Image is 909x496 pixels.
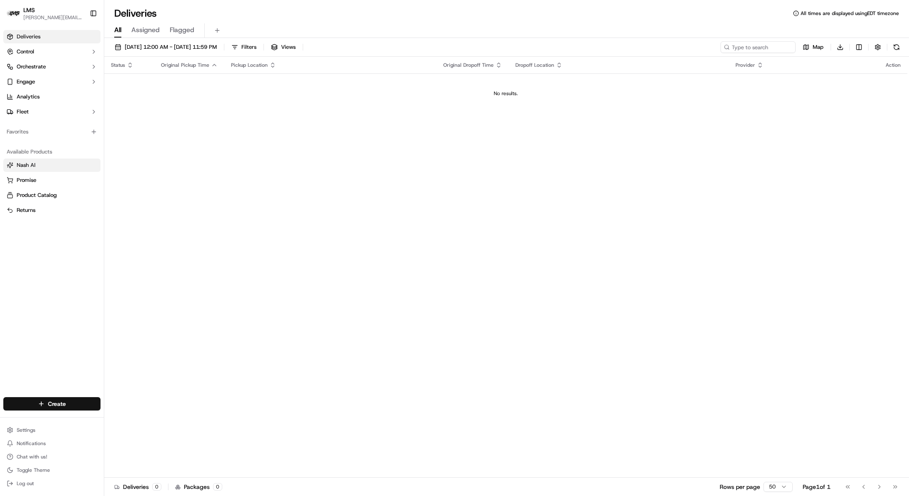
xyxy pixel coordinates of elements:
[3,424,100,436] button: Settings
[443,62,494,68] span: Original Dropoff Time
[3,90,100,103] a: Analytics
[7,191,97,199] a: Product Catalog
[17,480,34,487] span: Log out
[114,7,157,20] h1: Deliveries
[17,191,57,199] span: Product Catalog
[801,10,899,17] span: All times are displayed using EDT timezone
[3,159,100,172] button: Nash AI
[3,45,100,58] button: Control
[67,118,137,133] a: 💻API Documentation
[17,427,35,433] span: Settings
[17,48,34,55] span: Control
[3,464,100,476] button: Toggle Theme
[3,125,100,138] div: Favorites
[152,483,161,491] div: 0
[3,105,100,118] button: Fleet
[22,54,150,63] input: Got a question? Start typing here...
[114,483,161,491] div: Deliveries
[23,14,83,21] button: [PERSON_NAME][EMAIL_ADDRESS][DOMAIN_NAME]
[799,41,827,53] button: Map
[17,206,35,214] span: Returns
[175,483,222,491] div: Packages
[721,41,796,53] input: Type to search
[281,43,296,51] span: Views
[736,62,755,68] span: Provider
[803,483,831,491] div: Page 1 of 1
[111,41,221,53] button: [DATE] 12:00 AM - [DATE] 11:59 PM
[161,62,209,68] span: Original Pickup Time
[3,451,100,463] button: Chat with us!
[70,122,77,128] div: 💻
[3,75,100,88] button: Engage
[17,93,40,101] span: Analytics
[241,43,256,51] span: Filters
[28,88,105,95] div: We're available if you need us!
[8,33,152,47] p: Welcome 👋
[8,8,25,25] img: Nash
[3,438,100,449] button: Notifications
[8,122,15,128] div: 📗
[111,62,125,68] span: Status
[142,82,152,92] button: Start new chat
[886,62,901,68] div: Action
[79,121,134,129] span: API Documentation
[83,141,101,148] span: Pylon
[17,121,64,129] span: Knowledge Base
[3,397,100,410] button: Create
[17,176,36,184] span: Promise
[3,189,100,202] button: Product Catalog
[108,90,904,97] div: No results.
[720,483,760,491] p: Rows per page
[17,78,35,86] span: Engage
[17,63,46,70] span: Orchestrate
[17,467,50,473] span: Toggle Theme
[23,6,35,14] button: LMS
[131,25,160,35] span: Assigned
[3,145,100,159] div: Available Products
[17,161,35,169] span: Nash AI
[17,453,47,460] span: Chat with us!
[3,174,100,187] button: Promise
[3,204,100,217] button: Returns
[28,80,137,88] div: Start new chat
[114,25,121,35] span: All
[5,118,67,133] a: 📗Knowledge Base
[213,483,222,491] div: 0
[17,440,46,447] span: Notifications
[17,33,40,40] span: Deliveries
[228,41,260,53] button: Filters
[267,41,299,53] button: Views
[7,176,97,184] a: Promise
[891,41,902,53] button: Refresh
[125,43,217,51] span: [DATE] 12:00 AM - [DATE] 11:59 PM
[48,400,66,408] span: Create
[17,108,29,116] span: Fleet
[8,80,23,95] img: 1736555255976-a54dd68f-1ca7-489b-9aae-adbdc363a1c4
[7,206,97,214] a: Returns
[231,62,268,68] span: Pickup Location
[3,60,100,73] button: Orchestrate
[7,10,20,16] img: LMS
[3,3,86,23] button: LMSLMS[PERSON_NAME][EMAIL_ADDRESS][DOMAIN_NAME]
[813,43,824,51] span: Map
[3,478,100,489] button: Log out
[515,62,554,68] span: Dropoff Location
[7,161,97,169] a: Nash AI
[3,30,100,43] a: Deliveries
[59,141,101,148] a: Powered byPylon
[170,25,194,35] span: Flagged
